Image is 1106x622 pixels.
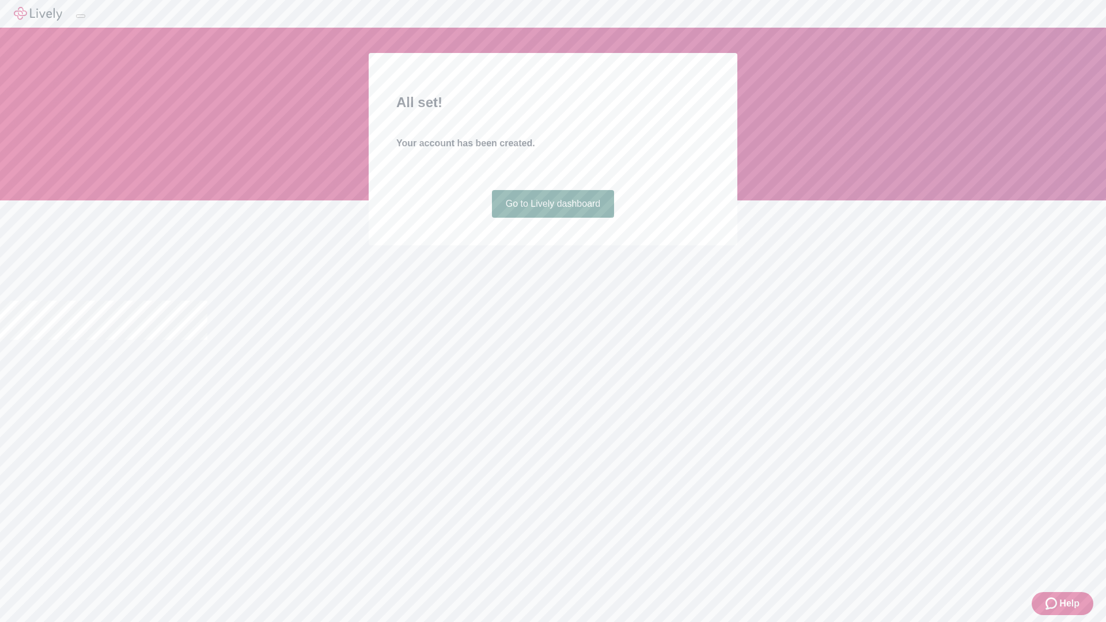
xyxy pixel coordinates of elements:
[492,190,615,218] a: Go to Lively dashboard
[396,136,710,150] h4: Your account has been created.
[1059,597,1080,610] span: Help
[14,7,62,21] img: Lively
[76,14,85,18] button: Log out
[396,92,710,113] h2: All set!
[1046,597,1059,610] svg: Zendesk support icon
[1032,592,1093,615] button: Zendesk support iconHelp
